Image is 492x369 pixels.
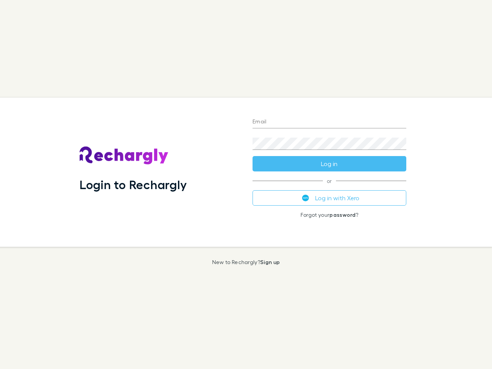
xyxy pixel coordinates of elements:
h1: Login to Rechargly [80,177,187,192]
img: Xero's logo [302,194,309,201]
img: Rechargly's Logo [80,146,169,165]
a: password [329,211,356,218]
button: Log in [253,156,406,171]
button: Log in with Xero [253,190,406,206]
p: Forgot your ? [253,212,406,218]
p: New to Rechargly? [212,259,280,265]
a: Sign up [260,259,280,265]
